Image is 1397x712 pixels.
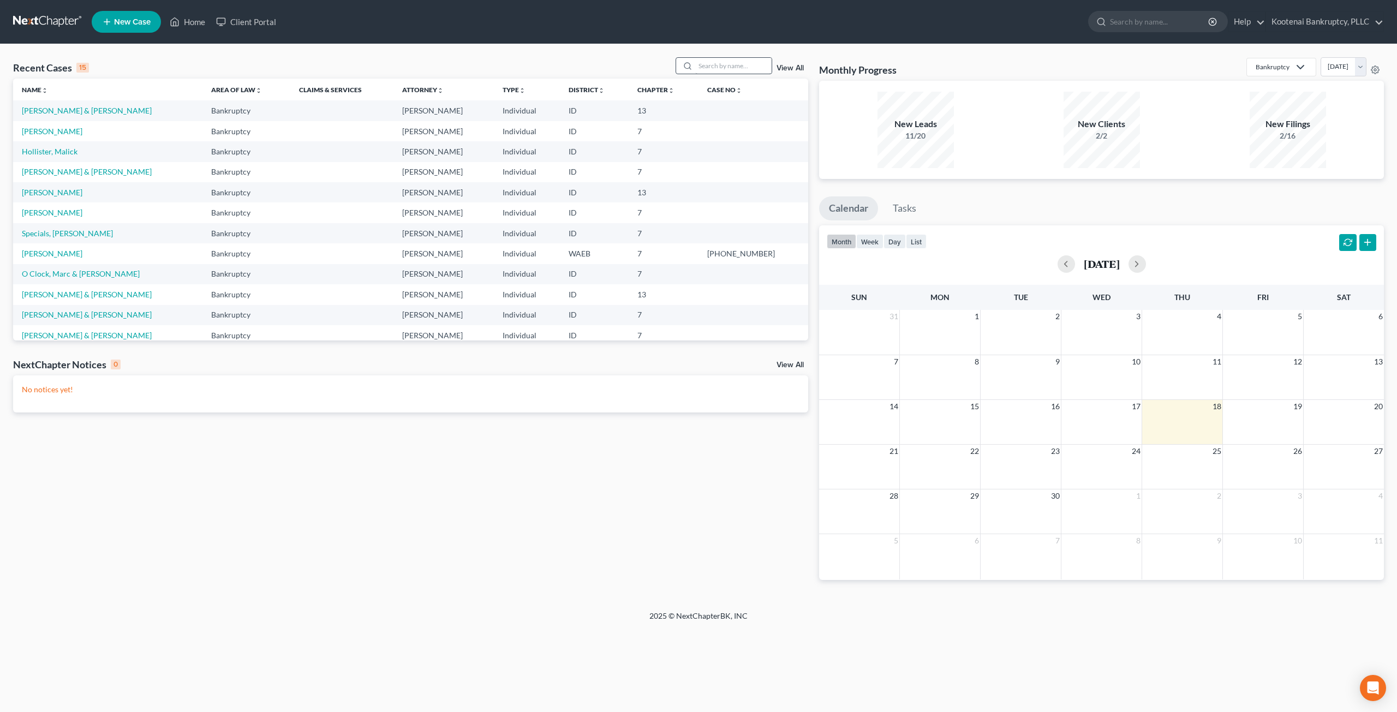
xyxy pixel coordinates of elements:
span: 1 [974,310,980,323]
td: ID [560,284,629,304]
span: 18 [1211,400,1222,413]
a: Hollister, Malick [22,147,77,156]
span: 23 [1050,445,1061,458]
a: [PERSON_NAME] [22,127,82,136]
td: Bankruptcy [202,121,290,141]
a: Client Portal [211,12,282,32]
div: 15 [76,63,89,73]
i: unfold_more [668,87,674,94]
td: WAEB [560,243,629,264]
span: 10 [1131,355,1142,368]
td: ID [560,264,629,284]
span: 3 [1297,489,1303,502]
span: 30 [1050,489,1061,502]
span: 8 [974,355,980,368]
td: ID [560,223,629,243]
div: 2025 © NextChapterBK, INC [387,611,1010,630]
td: ID [560,162,629,182]
a: Attorneyunfold_more [402,86,444,94]
a: Kootenai Bankruptcy, PLLC [1266,12,1383,32]
td: 13 [629,284,699,304]
td: 7 [629,325,699,345]
td: [PERSON_NAME] [393,202,494,223]
span: 2 [1216,489,1222,502]
span: 4 [1377,489,1384,502]
span: 13 [1373,355,1384,368]
td: [PERSON_NAME] [393,325,494,345]
td: [PERSON_NAME] [393,264,494,284]
td: [PERSON_NAME] [393,284,494,304]
a: [PERSON_NAME] & [PERSON_NAME] [22,310,152,319]
p: No notices yet! [22,384,799,395]
td: 7 [629,202,699,223]
span: 28 [888,489,899,502]
a: Calendar [819,196,878,220]
td: ID [560,305,629,325]
a: O Clock, Marc & [PERSON_NAME] [22,269,140,278]
span: 22 [969,445,980,458]
a: [PERSON_NAME] [22,188,82,197]
span: 3 [1135,310,1142,323]
a: [PERSON_NAME] & [PERSON_NAME] [22,106,152,115]
span: Sun [851,292,867,302]
td: Bankruptcy [202,162,290,182]
a: [PERSON_NAME] & [PERSON_NAME] [22,167,152,176]
td: 7 [629,162,699,182]
span: 8 [1135,534,1142,547]
span: 15 [969,400,980,413]
i: unfold_more [437,87,444,94]
td: 7 [629,243,699,264]
td: Individual [494,264,560,284]
td: ID [560,325,629,345]
th: Claims & Services [290,79,393,100]
td: Individual [494,100,560,121]
i: unfold_more [736,87,742,94]
a: View All [777,361,804,369]
span: 14 [888,400,899,413]
td: Individual [494,305,560,325]
button: month [827,234,856,249]
h2: [DATE] [1084,258,1120,270]
td: Bankruptcy [202,202,290,223]
div: New Clients [1064,118,1140,130]
td: 7 [629,305,699,325]
span: Sat [1337,292,1351,302]
span: 19 [1292,400,1303,413]
td: [PERSON_NAME] [393,305,494,325]
td: Bankruptcy [202,325,290,345]
span: 5 [1297,310,1303,323]
td: [PERSON_NAME] [393,162,494,182]
a: Tasks [883,196,926,220]
td: Individual [494,182,560,202]
td: [PERSON_NAME] [393,121,494,141]
input: Search by name... [695,58,772,74]
td: ID [560,182,629,202]
a: Home [164,12,211,32]
span: Wed [1092,292,1111,302]
td: Bankruptcy [202,182,290,202]
td: Individual [494,141,560,161]
td: Bankruptcy [202,100,290,121]
span: 4 [1216,310,1222,323]
td: Bankruptcy [202,243,290,264]
a: Districtunfold_more [569,86,605,94]
a: Area of Lawunfold_more [211,86,262,94]
span: Fri [1257,292,1269,302]
td: 7 [629,121,699,141]
span: 16 [1050,400,1061,413]
td: 7 [629,264,699,284]
a: [PERSON_NAME] & [PERSON_NAME] [22,290,152,299]
div: New Leads [877,118,954,130]
a: [PERSON_NAME] [22,249,82,258]
div: Open Intercom Messenger [1360,675,1386,701]
span: 9 [1054,355,1061,368]
td: ID [560,141,629,161]
div: NextChapter Notices [13,358,121,371]
i: unfold_more [519,87,526,94]
span: 25 [1211,445,1222,458]
span: 5 [893,534,899,547]
span: 1 [1135,489,1142,502]
i: unfold_more [598,87,605,94]
a: [PERSON_NAME] [22,208,82,217]
td: [PERSON_NAME] [393,141,494,161]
